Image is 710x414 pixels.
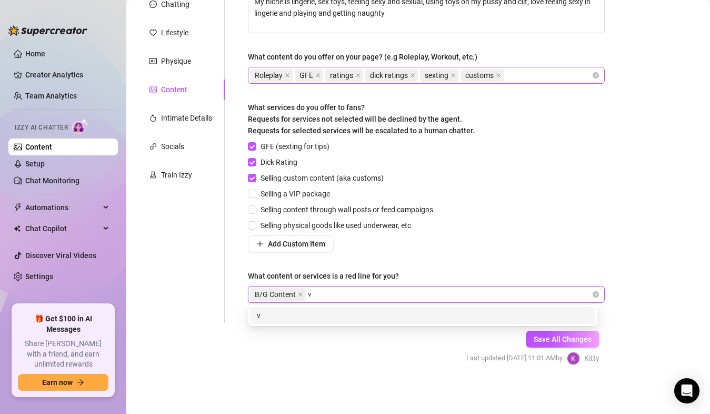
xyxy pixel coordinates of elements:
span: Chat Copilot [25,220,100,237]
div: Socials [161,141,184,152]
div: Train Izzy [161,169,192,181]
span: Selling custom content (aka customs) [256,172,388,184]
span: fire [149,114,157,122]
div: Content [161,84,187,95]
span: close [410,73,415,78]
span: close [315,73,321,78]
span: B/G Content [255,289,296,300]
span: customs [461,69,504,82]
div: Intimate Details [161,112,212,124]
div: What content do you offer on your page? (e.g Roleplay, Workout, etc.) [248,51,477,63]
span: experiment [149,171,157,179]
img: logo-BBDzfeDw.svg [8,25,87,36]
span: Kitty [584,352,599,364]
span: close [355,73,361,78]
span: Izzy AI Chatter [15,123,68,133]
span: plus [256,240,264,248]
a: Content [25,143,52,151]
button: Add Custom Item [248,235,334,252]
span: picture [149,86,157,93]
span: Automations [25,199,100,216]
a: Team Analytics [25,92,77,100]
button: Save All Changes [526,331,599,348]
input: What content or services is a red line for you? [308,288,313,301]
span: arrow-right [77,379,84,386]
span: close [496,73,501,78]
span: ratings [325,69,363,82]
span: dick ratings [365,69,418,82]
span: GFE (sexting for tips) [256,141,334,152]
span: B/G Content [250,288,306,301]
label: What content or services is a red line for you? [248,270,406,282]
span: close [451,73,456,78]
span: sexting [420,69,458,82]
span: Roleplay [255,70,283,81]
div: v [257,310,589,321]
span: Save All Changes [534,335,592,343]
div: Lifestyle [161,27,188,38]
div: Physique [161,55,191,67]
span: Selling physical goods like used underwear, etc [256,220,415,231]
span: Selling a VIP package [256,188,334,200]
button: Earn nowarrow-right [18,374,108,391]
span: 🎁 Get $100 in AI Messages [18,314,108,334]
span: Last updated: [DATE] 11:01 AM by [466,353,563,363]
span: thunderbolt [14,203,22,212]
label: What content do you offer on your page? (e.g Roleplay, Workout, etc.) [248,51,485,63]
div: v [251,307,595,324]
span: link [149,143,157,150]
a: Creator Analytics [25,66,109,83]
span: ratings [330,70,353,81]
div: Open Intercom Messenger [674,378,699,403]
span: What services do you offer to fans? Requests for services not selected will be declined by the ag... [248,103,475,135]
a: Chat Monitoring [25,176,79,185]
span: close-circle [593,291,599,298]
span: Share [PERSON_NAME] with a friend, and earn unlimited rewards [18,339,108,370]
span: customs [465,70,494,81]
a: Home [25,50,45,58]
div: What content or services is a red line for you? [248,270,399,282]
a: Setup [25,160,45,168]
span: Earn now [42,378,73,387]
span: Add Custom Item [268,240,325,248]
span: close [285,73,290,78]
span: heart [149,29,157,36]
span: dick ratings [370,70,408,81]
span: Dick Rating [256,156,302,168]
span: GFE [299,70,313,81]
img: Kitty [567,352,579,364]
span: Roleplay [250,69,293,82]
span: Selling content through wall posts or feed campaigns [256,204,437,215]
span: close [298,292,303,297]
img: AI Chatter [72,119,88,134]
span: sexting [425,70,448,81]
input: What content do you offer on your page? (e.g Roleplay, Workout, etc.) [506,69,508,82]
span: close-circle [593,72,599,78]
span: message [149,1,157,8]
a: Discover Viral Videos [25,251,96,260]
img: Chat Copilot [14,225,21,232]
span: GFE [295,69,323,82]
span: idcard [149,57,157,65]
a: Settings [25,272,53,281]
